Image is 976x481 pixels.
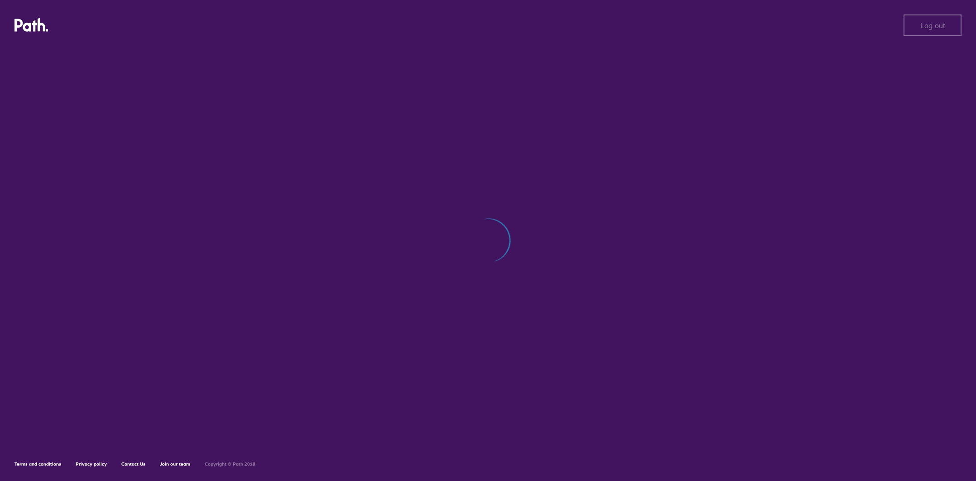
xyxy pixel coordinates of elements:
[14,461,61,467] a: Terms and conditions
[904,14,962,36] button: Log out
[76,461,107,467] a: Privacy policy
[160,461,190,467] a: Join our team
[920,21,945,29] span: Log out
[205,462,255,467] h6: Copyright © Path 2018
[121,461,145,467] a: Contact Us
